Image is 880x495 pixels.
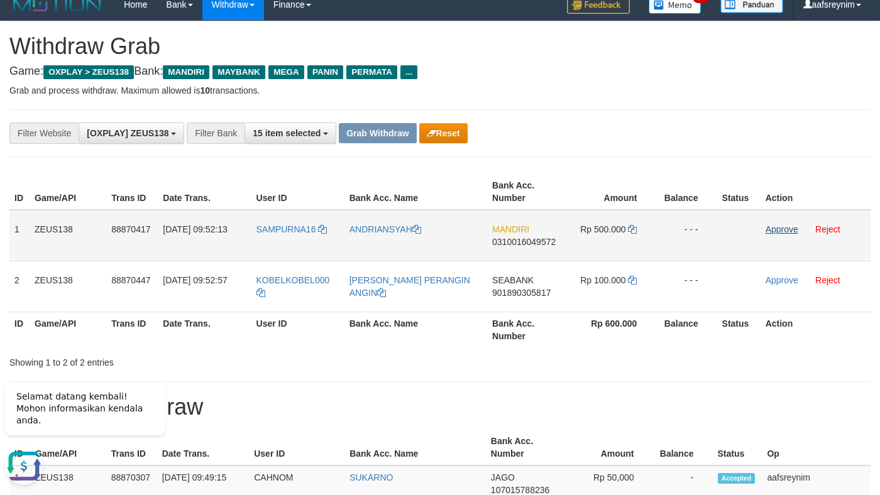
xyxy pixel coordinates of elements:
[492,224,529,234] span: MANDIRI
[628,275,637,285] a: Copy 100000 to clipboard
[187,122,245,144] div: Filter Bank
[5,75,43,113] button: Open LiveChat chat widget
[486,430,563,465] th: Bank Acc. Number
[16,19,143,53] span: Selamat datang kembali! Mohon informasikan kendala anda.
[563,430,653,465] th: Amount
[656,174,717,210] th: Balance
[656,312,717,347] th: Balance
[766,224,798,234] a: Approve
[251,174,344,210] th: User ID
[349,472,393,482] a: SUKARNO
[766,275,798,285] a: Approve
[564,174,656,210] th: Amount
[815,224,840,234] a: Reject
[656,261,717,312] td: - - -
[9,312,30,347] th: ID
[30,210,106,261] td: ZEUS138
[111,224,150,234] span: 88870417
[163,224,227,234] span: [DATE] 09:52:13
[339,123,416,143] button: Grab Withdraw
[349,224,421,234] a: ANDRIANSYAH
[256,275,330,298] a: KOBELKOBEL000
[718,473,756,484] span: Accepted
[200,85,210,95] strong: 10
[580,224,625,234] span: Rp 500.000
[419,123,468,143] button: Reset
[9,394,871,420] h1: 15 Latest Withdraw
[158,312,251,347] th: Date Trans.
[762,430,871,465] th: Op
[492,288,551,298] span: Copy 901890305817 to clipboard
[9,351,357,369] div: Showing 1 to 2 of 2 entries
[717,174,761,210] th: Status
[158,174,251,210] th: Date Trans.
[564,312,656,347] th: Rp 600.000
[487,174,564,210] th: Bank Acc. Number
[491,472,515,482] span: JAGO
[253,128,321,138] span: 15 item selected
[487,312,564,347] th: Bank Acc. Number
[30,174,106,210] th: Game/API
[492,237,556,247] span: Copy 0310016049572 to clipboard
[106,312,158,347] th: Trans ID
[9,34,871,59] h1: Withdraw Grab
[9,122,79,144] div: Filter Website
[9,65,871,78] h4: Game: Bank:
[111,275,150,285] span: 88870447
[628,224,637,234] a: Copy 500000 to clipboard
[653,430,713,465] th: Balance
[656,210,717,261] td: - - -
[251,312,344,347] th: User ID
[346,65,397,79] span: PERMATA
[815,275,840,285] a: Reject
[256,224,327,234] a: SAMPURNA16
[761,174,871,210] th: Action
[717,312,761,347] th: Status
[106,174,158,210] th: Trans ID
[30,261,106,312] td: ZEUS138
[43,65,134,79] span: OXPLAY > ZEUS138
[212,65,265,79] span: MAYBANK
[713,430,762,465] th: Status
[9,84,871,97] p: Grab and process withdraw. Maximum allowed is transactions.
[492,275,534,285] span: SEABANK
[9,261,30,312] td: 2
[163,65,209,79] span: MANDIRI
[344,174,487,210] th: Bank Acc. Name
[268,65,304,79] span: MEGA
[245,122,336,144] button: 15 item selected
[256,275,330,285] span: KOBELKOBEL000
[256,224,316,234] span: SAMPURNA16
[307,65,343,79] span: PANIN
[249,430,344,465] th: User ID
[157,430,250,465] th: Date Trans.
[344,430,486,465] th: Bank Acc. Name
[761,312,871,347] th: Action
[491,485,549,495] span: Copy 107015788236 to clipboard
[79,122,184,144] button: [OXPLAY] ZEUS138
[9,174,30,210] th: ID
[163,275,227,285] span: [DATE] 09:52:57
[349,275,470,298] a: [PERSON_NAME] PERANGIN ANGIN
[400,65,417,79] span: ...
[344,312,487,347] th: Bank Acc. Name
[87,128,168,138] span: [OXPLAY] ZEUS138
[9,210,30,261] td: 1
[580,275,625,285] span: Rp 100.000
[30,312,106,347] th: Game/API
